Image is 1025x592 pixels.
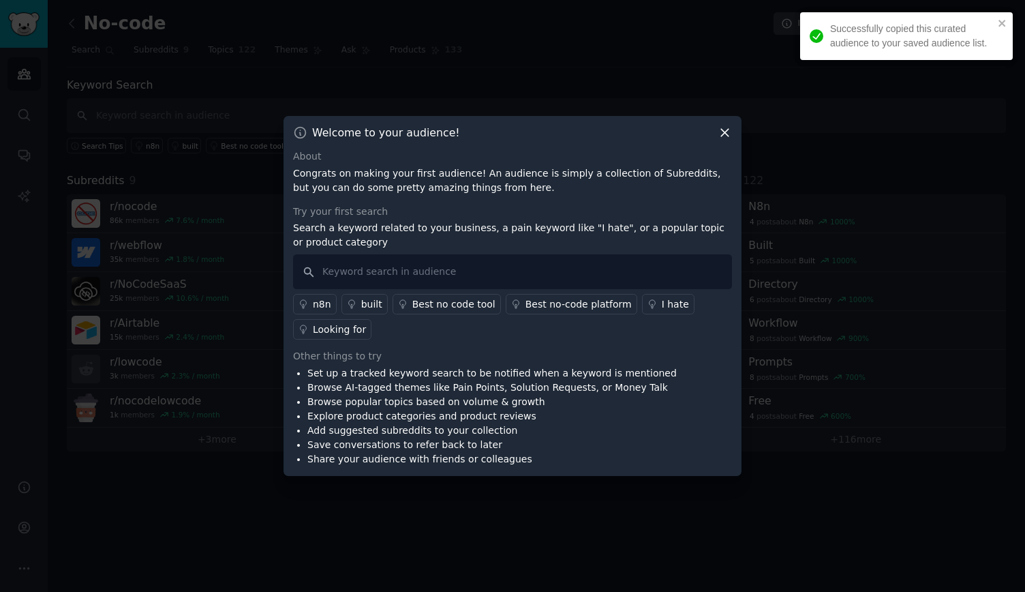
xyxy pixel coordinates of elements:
div: Best no-code platform [525,297,632,312]
li: Save conversations to refer back to later [307,438,677,452]
a: built [341,294,388,314]
li: Share your audience with friends or colleagues [307,452,677,467]
input: Keyword search in audience [293,254,732,289]
button: close [998,18,1007,29]
li: Browse popular topics based on volume & growth [307,395,677,409]
div: About [293,149,732,164]
a: Best no code tool [393,294,501,314]
li: Browse AI-tagged themes like Pain Points, Solution Requests, or Money Talk [307,381,677,395]
div: built [361,297,382,312]
a: Looking for [293,319,371,340]
div: I hate [662,297,689,312]
div: Other things to try [293,349,732,364]
div: Looking for [313,323,366,337]
li: Explore product categories and product reviews [307,409,677,424]
a: I hate [642,294,694,314]
li: Set up a tracked keyword search to be notified when a keyword is mentioned [307,366,677,381]
a: Best no-code platform [506,294,637,314]
div: Try your first search [293,205,732,219]
p: Congrats on making your first audience! An audience is simply a collection of Subreddits, but you... [293,166,732,195]
div: Best no code tool [412,297,495,312]
li: Add suggested subreddits to your collection [307,424,677,438]
div: n8n [313,297,331,312]
div: Successfully copied this curated audience to your saved audience list. [830,22,994,50]
a: n8n [293,294,337,314]
p: Search a keyword related to your business, a pain keyword like "I hate", or a popular topic or pr... [293,221,732,250]
h3: Welcome to your audience! [312,125,460,140]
